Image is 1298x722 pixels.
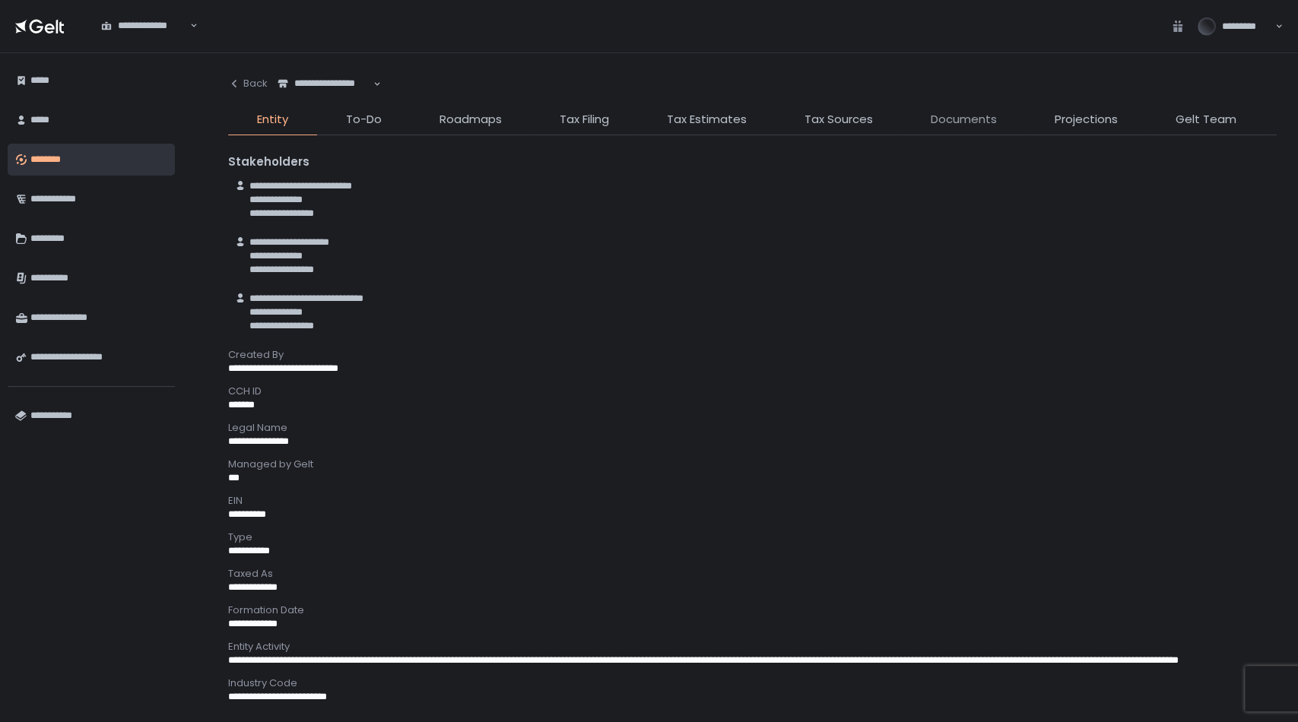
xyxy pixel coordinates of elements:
[278,90,372,106] input: Search for option
[91,11,198,42] div: Search for option
[440,111,502,128] span: Roadmaps
[346,111,382,128] span: To-Do
[257,111,288,128] span: Entity
[228,458,1277,471] div: Managed by Gelt
[101,33,189,48] input: Search for option
[1176,111,1236,128] span: Gelt Team
[228,68,268,99] button: Back
[1055,111,1118,128] span: Projections
[805,111,873,128] span: Tax Sources
[228,530,1277,544] div: Type
[228,603,1277,617] div: Formation Date
[228,385,1277,398] div: CCH ID
[228,421,1277,435] div: Legal Name
[931,111,997,128] span: Documents
[228,154,1277,171] div: Stakeholders
[560,111,609,128] span: Tax Filing
[228,494,1277,508] div: EIN
[228,77,268,90] div: Back
[268,68,381,100] div: Search for option
[228,567,1277,581] div: Taxed As
[228,640,1277,654] div: Entity Activity
[667,111,747,128] span: Tax Estimates
[228,348,1277,362] div: Created By
[228,676,1277,690] div: Industry Code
